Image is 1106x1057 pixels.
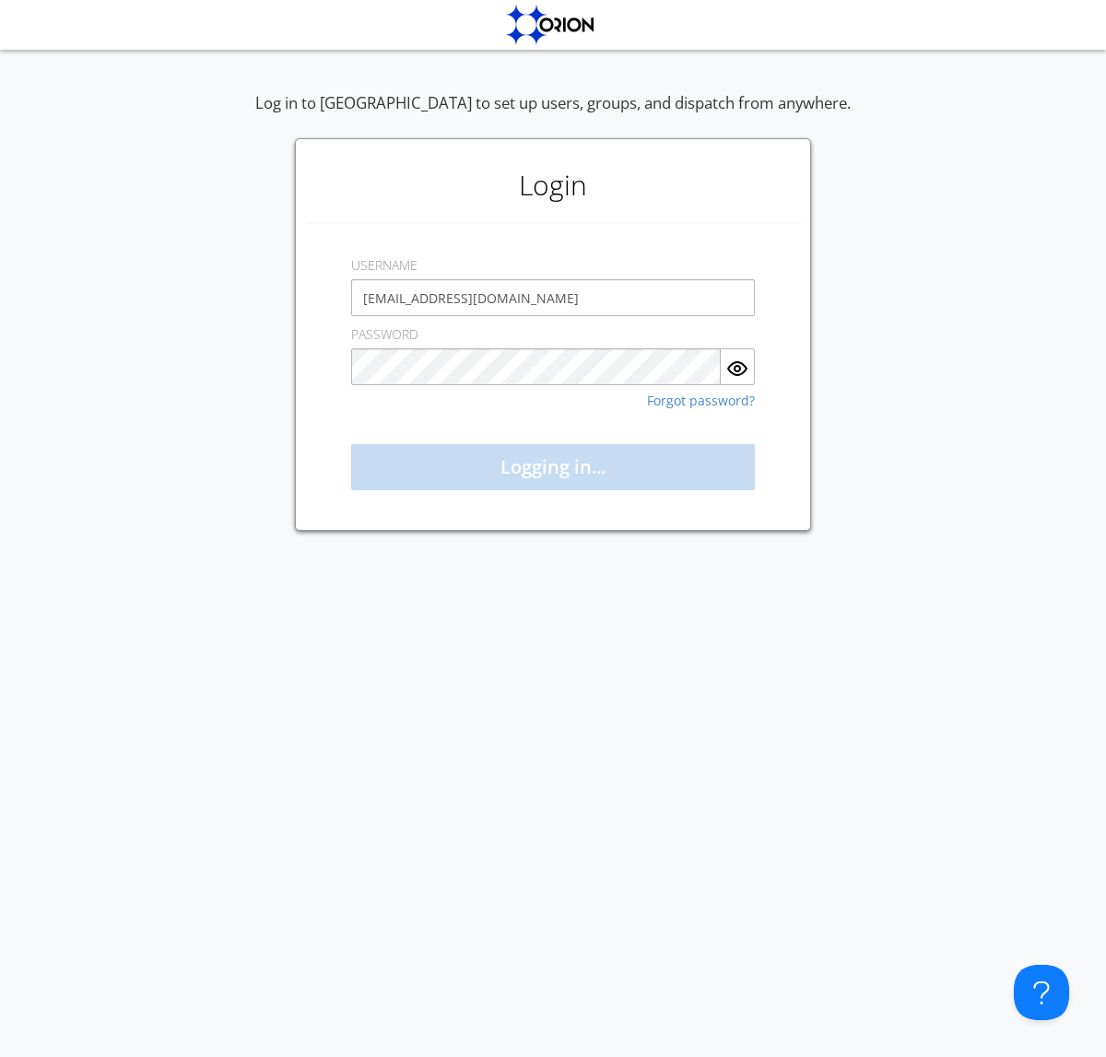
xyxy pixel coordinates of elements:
[255,92,851,138] div: Log in to [GEOGRAPHIC_DATA] to set up users, groups, and dispatch from anywhere.
[1014,965,1069,1020] iframe: Toggle Customer Support
[351,325,418,344] label: PASSWORD
[721,348,755,385] button: Show Password
[647,394,755,407] a: Forgot password?
[351,256,418,275] label: USERNAME
[351,348,721,385] input: Password
[726,358,748,380] img: eye.svg
[305,148,801,222] h1: Login
[351,444,755,490] button: Logging in...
